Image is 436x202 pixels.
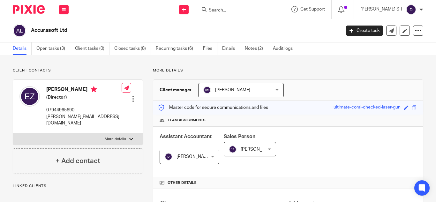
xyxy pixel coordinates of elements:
img: svg%3E [165,153,172,161]
a: Open tasks (3) [36,42,70,55]
input: Search [208,8,266,13]
p: [PERSON_NAME][EMAIL_ADDRESS][DOMAIN_NAME] [46,114,122,127]
span: [PERSON_NAME] [241,147,276,152]
a: Notes (2) [245,42,268,55]
h4: + Add contact [56,156,100,166]
p: Linked clients [13,183,143,189]
span: Sales Person [224,134,255,139]
p: 07944965690 [46,107,122,113]
img: Pixie [13,5,45,14]
span: Team assignments [168,118,206,123]
i: Primary [91,86,97,93]
img: svg%3E [229,146,237,153]
img: svg%3E [19,86,40,107]
h5: (Director) [46,94,122,101]
img: svg%3E [13,24,26,37]
span: Get Support [300,7,325,11]
p: More details [105,137,126,142]
a: Details [13,42,32,55]
p: [PERSON_NAME] S T [360,6,403,12]
span: [PERSON_NAME] S T [177,154,219,159]
a: Closed tasks (8) [114,42,151,55]
p: Master code for secure communications and files [158,104,268,111]
p: Client contacts [13,68,143,73]
span: Other details [168,180,197,185]
div: ultimate-coral-checked-laser-gun [334,104,401,111]
h4: [PERSON_NAME] [46,86,122,94]
h2: Accurasoft Ltd [31,27,275,34]
a: Files [203,42,217,55]
p: More details [153,68,423,73]
a: Create task [346,26,383,36]
a: Client tasks (0) [75,42,109,55]
a: Audit logs [273,42,297,55]
h3: Client manager [160,87,192,93]
span: [PERSON_NAME] [215,88,250,92]
img: svg%3E [203,86,211,94]
a: Recurring tasks (6) [156,42,198,55]
span: Assistant Accountant [160,134,212,139]
img: svg%3E [406,4,416,15]
a: Emails [222,42,240,55]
